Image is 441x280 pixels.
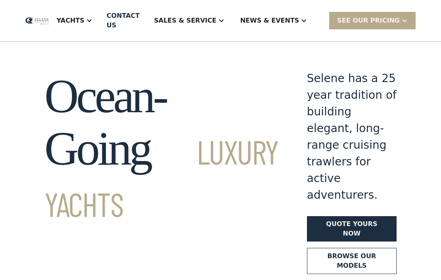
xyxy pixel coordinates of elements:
div: Yachts [57,16,84,25]
div: News & EVENTS [240,16,299,25]
div: Yachts [49,5,100,36]
div: News & EVENTS [232,5,315,36]
div: SEE Our Pricing [337,16,400,25]
span: Luxury Yachts [44,131,278,224]
div: Contact US [107,11,140,30]
div: SEE Our Pricing [329,12,416,29]
div: Sales & Service [154,16,216,25]
img: logo [25,17,49,25]
h1: Ocean-Going [44,70,278,227]
div: Sales & Service [146,5,232,36]
a: Quote yours now [307,216,397,242]
a: Browse our models [307,248,397,274]
div: Selene has a 25 year tradition of building elegant, long-range cruising trawlers for active adven... [307,70,397,203]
